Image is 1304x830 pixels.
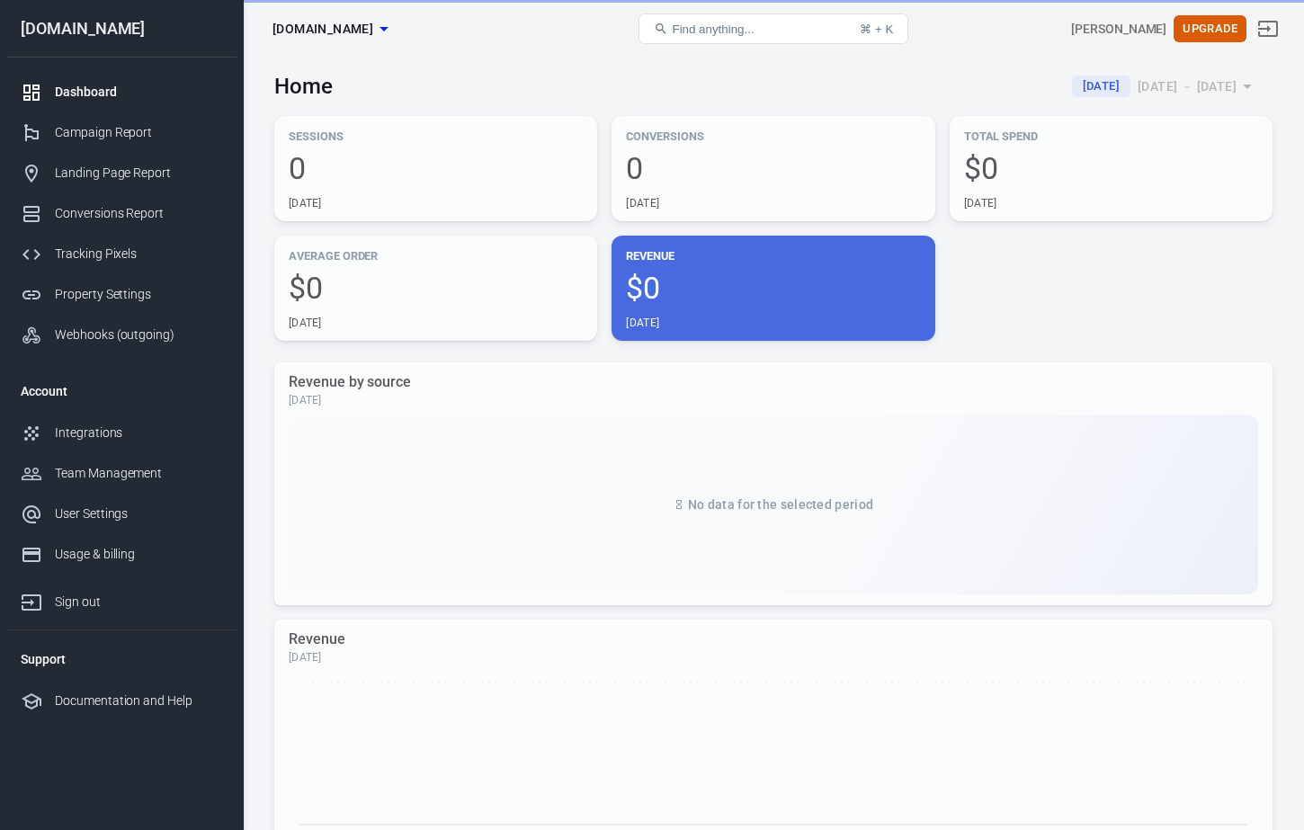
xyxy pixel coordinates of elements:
div: Tracking Pixels [55,245,222,263]
a: Landing Page Report [6,153,237,193]
div: Campaign Report [55,123,222,142]
a: Dashboard [6,72,237,112]
li: Account [6,370,237,413]
a: User Settings [6,494,237,534]
div: Team Management [55,464,222,483]
button: [DOMAIN_NAME] [265,13,395,46]
div: ⌘ + K [860,22,893,36]
div: Landing Page Report [55,164,222,183]
a: Integrations [6,413,237,453]
div: Property Settings [55,285,222,304]
h3: Home [274,74,333,99]
div: Conversions Report [55,204,222,223]
div: Dashboard [55,83,222,102]
div: Webhooks (outgoing) [55,326,222,344]
li: Support [6,638,237,681]
button: Find anything...⌘ + K [639,13,908,44]
div: Sign out [55,593,222,611]
div: User Settings [55,504,222,523]
a: Sign out [6,575,237,622]
a: Campaign Report [6,112,237,153]
a: Team Management [6,453,237,494]
span: mymoonformula.com [272,18,373,40]
a: Tracking Pixels [6,234,237,274]
a: Property Settings [6,274,237,315]
div: Documentation and Help [55,692,222,710]
div: Account id: 1SPzmkFI [1071,20,1166,39]
a: Sign out [1246,7,1290,50]
a: Webhooks (outgoing) [6,315,237,355]
a: Conversions Report [6,193,237,234]
button: Upgrade [1174,15,1246,43]
div: [DOMAIN_NAME] [6,21,237,37]
div: Usage & billing [55,545,222,564]
div: Integrations [55,424,222,442]
span: Find anything... [672,22,754,36]
a: Usage & billing [6,534,237,575]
